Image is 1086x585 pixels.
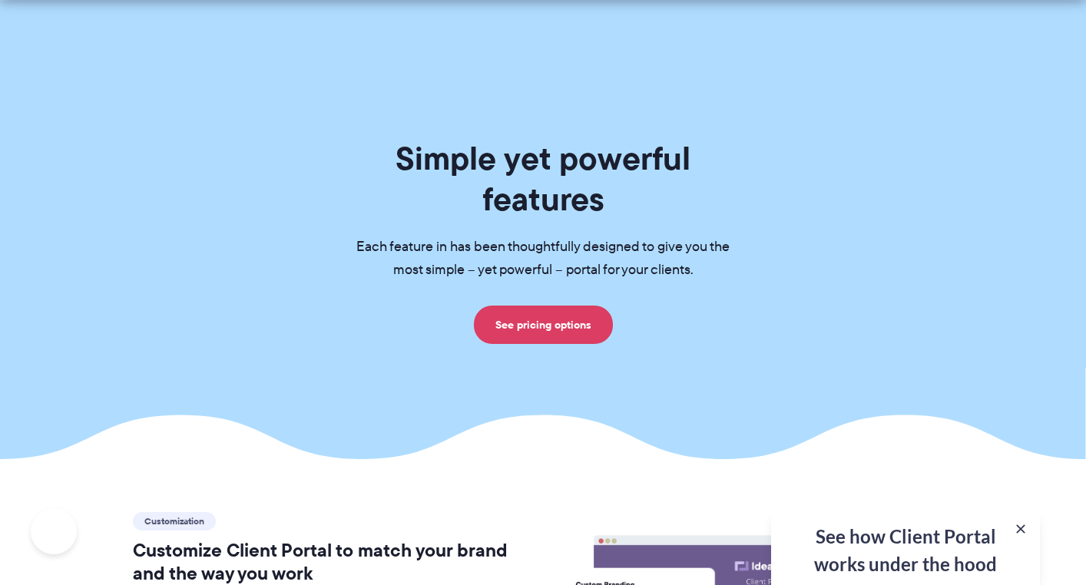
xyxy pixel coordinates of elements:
[332,236,754,282] p: Each feature in has been thoughtfully designed to give you the most simple – yet powerful – porta...
[474,306,613,344] a: See pricing options
[31,508,77,554] iframe: Toggle Customer Support
[133,512,216,530] span: Customization
[133,539,521,585] h2: Customize Client Portal to match your brand and the way you work
[332,138,754,220] h1: Simple yet powerful features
